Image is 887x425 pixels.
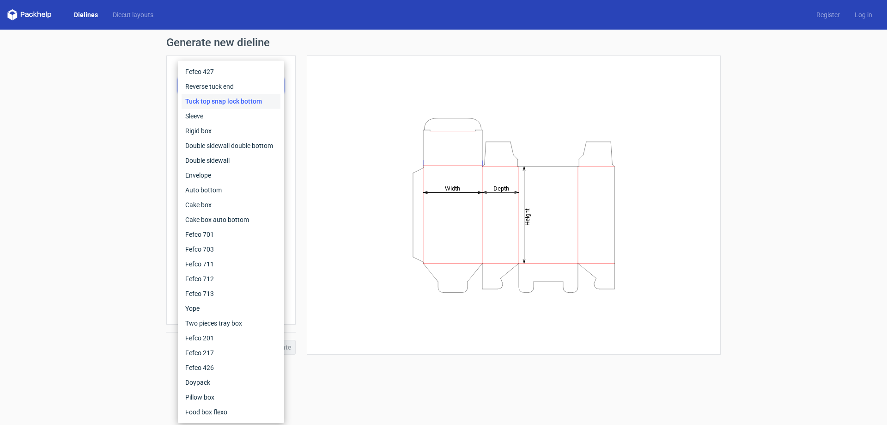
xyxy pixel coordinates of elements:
[182,331,280,345] div: Fefco 201
[182,345,280,360] div: Fefco 217
[182,242,280,257] div: Fefco 703
[182,360,280,375] div: Fefco 426
[67,10,105,19] a: Dielines
[182,123,280,138] div: Rigid box
[524,208,531,225] tspan: Height
[182,168,280,183] div: Envelope
[182,257,280,271] div: Fefco 711
[493,185,509,191] tspan: Depth
[182,212,280,227] div: Cake box auto bottom
[182,64,280,79] div: Fefco 427
[182,405,280,419] div: Food box flexo
[166,37,721,48] h1: Generate new dieline
[182,271,280,286] div: Fefco 712
[182,301,280,316] div: Yope
[182,286,280,301] div: Fefco 713
[847,10,880,19] a: Log in
[445,185,460,191] tspan: Width
[182,197,280,212] div: Cake box
[182,109,280,123] div: Sleeve
[809,10,847,19] a: Register
[182,316,280,331] div: Two pieces tray box
[182,183,280,197] div: Auto bottom
[105,10,161,19] a: Diecut layouts
[182,375,280,390] div: Doypack
[182,94,280,109] div: Tuck top snap lock bottom
[182,227,280,242] div: Fefco 701
[182,153,280,168] div: Double sidewall
[182,390,280,405] div: Pillow box
[182,138,280,153] div: Double sidewall double bottom
[182,79,280,94] div: Reverse tuck end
